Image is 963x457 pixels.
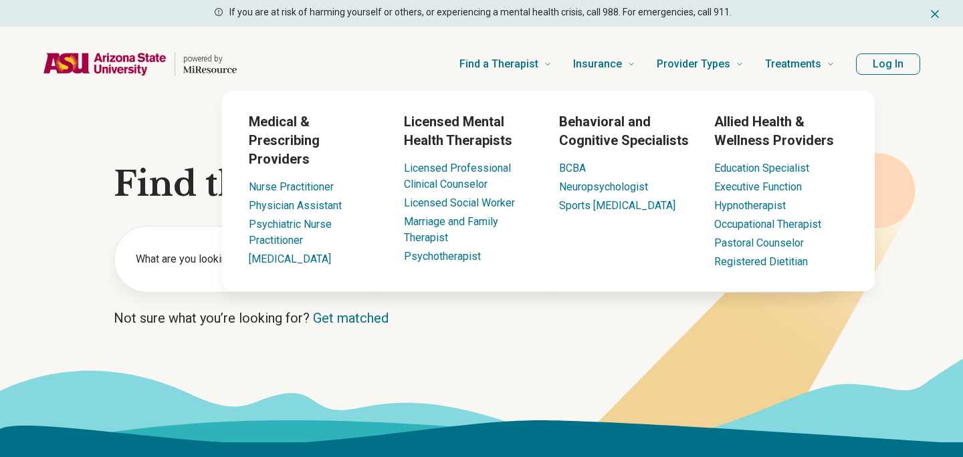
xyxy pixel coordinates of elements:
h1: Find the right mental health care for you [114,164,849,204]
a: Get matched [313,310,389,326]
button: Dismiss [928,5,942,21]
a: Hypnotherapist [714,199,786,212]
a: Sports [MEDICAL_DATA] [559,199,675,212]
a: Find a Therapist [459,37,552,91]
a: Neuropsychologist [559,180,648,193]
a: Psychotherapist [404,250,481,263]
a: Education Specialist [714,162,809,174]
a: Pastoral Counselor [714,237,804,249]
span: Find a Therapist [459,55,538,73]
a: [MEDICAL_DATA] [249,253,331,265]
a: BCBA [559,162,586,174]
a: Treatments [765,37,835,91]
span: Insurance [573,55,622,73]
a: Executive Function [714,180,802,193]
a: Licensed Professional Clinical Counselor [404,162,511,190]
a: Physician Assistant [249,199,342,212]
a: Provider Types [657,37,744,91]
button: Log In [856,53,920,75]
h3: Allied Health & Wellness Providers [714,112,848,150]
div: Provider Types [142,91,955,291]
a: Home page [43,43,237,86]
a: Registered Dietitian [714,255,808,268]
span: Provider Types [657,55,730,73]
a: Occupational Therapist [714,218,821,231]
p: Not sure what you’re looking for? [114,309,849,327]
a: Psychiatric Nurse Practitioner [249,218,332,247]
a: Marriage and Family Therapist [404,215,498,244]
a: Licensed Social Worker [404,196,515,209]
h3: Behavioral and Cognitive Specialists [559,112,693,150]
p: powered by [183,53,237,64]
span: Treatments [765,55,821,73]
label: What are you looking for? [136,251,360,267]
a: Insurance [573,37,635,91]
h3: Medical & Prescribing Providers [249,112,383,168]
h3: Licensed Mental Health Therapists [404,112,538,150]
p: If you are at risk of harming yourself or others, or experiencing a mental health crisis, call 98... [229,5,732,19]
a: Nurse Practitioner [249,180,334,193]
